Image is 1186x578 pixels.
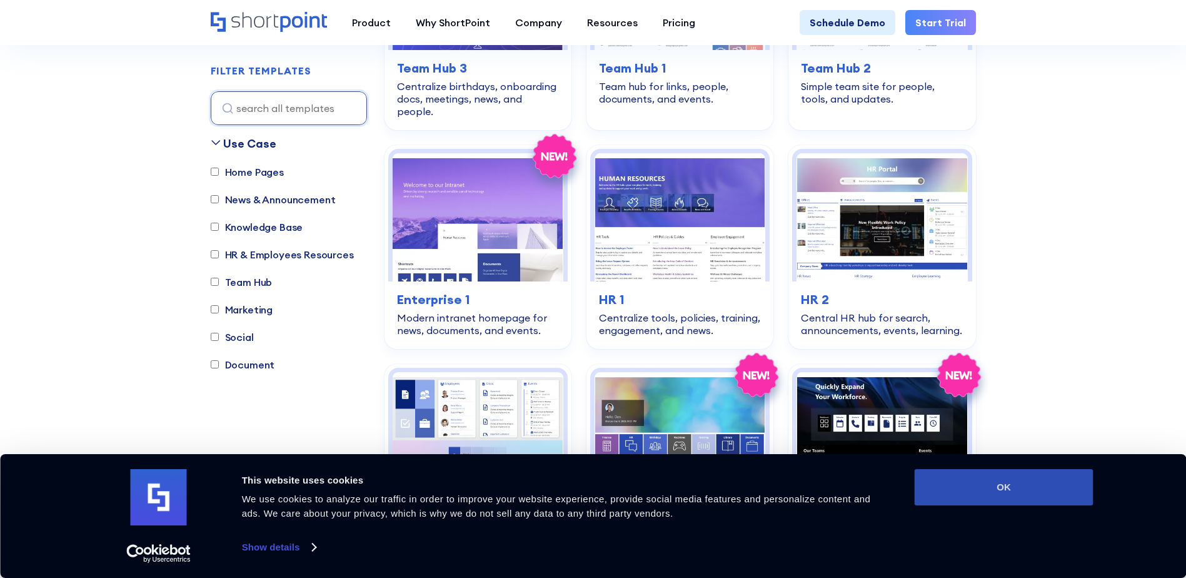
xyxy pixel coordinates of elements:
[384,145,571,349] a: Enterprise 1 – SharePoint Homepage Design: Modern intranet homepage for news, documents, and even...
[339,10,403,35] a: Product
[503,10,575,35] a: Company
[211,91,367,125] input: search all templates
[397,312,559,337] div: Modern intranet homepage for news, documents, and events.
[801,290,963,309] h3: HR 2
[599,80,761,105] div: Team hub for links, people, documents, and events.
[242,473,887,488] div: This website uses cookies
[797,372,967,500] img: HR 5 – Human Resource Template: Modern hub for people, policies, events, and tools.
[211,223,219,231] input: Knowledge Base
[211,275,273,290] label: Team Hub
[397,80,559,118] div: Centralize birthdays, onboarding docs, meetings, news, and people.
[211,168,219,176] input: Home Pages
[515,15,562,30] div: Company
[242,494,871,519] span: We use cookies to analyze our traffic in order to improve your website experience, provide social...
[788,145,975,349] a: HR 2 - HR Intranet Portal: Central HR hub for search, announcements, events, learning.HR 2Central...
[211,333,219,342] input: Social
[211,192,336,207] label: News & Announcement
[211,302,273,317] label: Marketing
[211,66,311,76] div: FILTER TEMPLATES
[416,15,490,30] div: Why ShortPoint
[915,469,1093,505] button: OK
[595,372,765,500] img: HR 4 – SharePoint HR Intranet Template: Streamline news, policies, training, events, and workflow...
[586,145,773,349] a: HR 1 – Human Resources Template: Centralize tools, policies, training, engagement, and news.HR 1C...
[211,12,327,33] a: Home
[211,251,219,259] input: HR & Employees Resources
[797,153,967,281] img: HR 2 - HR Intranet Portal: Central HR hub for search, announcements, events, learning.
[242,538,316,557] a: Show details
[393,372,563,500] img: HR 3 – HR Intranet Template: All‑in‑one space for news, events, and documents.
[211,247,354,262] label: HR & Employees Resources
[397,59,559,78] h3: Team Hub 3
[801,80,963,105] div: Simple team site for people, tools, and updates.
[801,59,963,78] h3: Team Hub 2
[650,10,708,35] a: Pricing
[352,15,391,30] div: Product
[104,544,213,563] a: Usercentrics Cookiebot - opens in a new window
[403,10,503,35] a: Why ShortPoint
[211,361,219,369] input: Document
[599,59,761,78] h3: Team Hub 1
[800,10,895,35] a: Schedule Demo
[211,278,219,286] input: Team Hub
[131,469,187,525] img: logo
[599,290,761,309] h3: HR 1
[663,15,695,30] div: Pricing
[211,196,219,204] input: News & Announcement
[211,165,284,180] label: Home Pages
[587,15,638,30] div: Resources
[801,312,963,337] div: Central HR hub for search, announcements, events, learning.
[211,220,303,235] label: Knowledge Base
[575,10,650,35] a: Resources
[595,153,765,281] img: HR 1 – Human Resources Template: Centralize tools, policies, training, engagement, and news.
[211,306,219,314] input: Marketing
[961,433,1186,578] iframe: Chat Widget
[393,153,563,281] img: Enterprise 1 – SharePoint Homepage Design: Modern intranet homepage for news, documents, and events.
[211,357,275,372] label: Document
[905,10,976,35] a: Start Trial
[223,135,276,152] div: Use Case
[211,330,254,345] label: Social
[397,290,559,309] h3: Enterprise 1
[599,312,761,337] div: Centralize tools, policies, training, engagement, and news.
